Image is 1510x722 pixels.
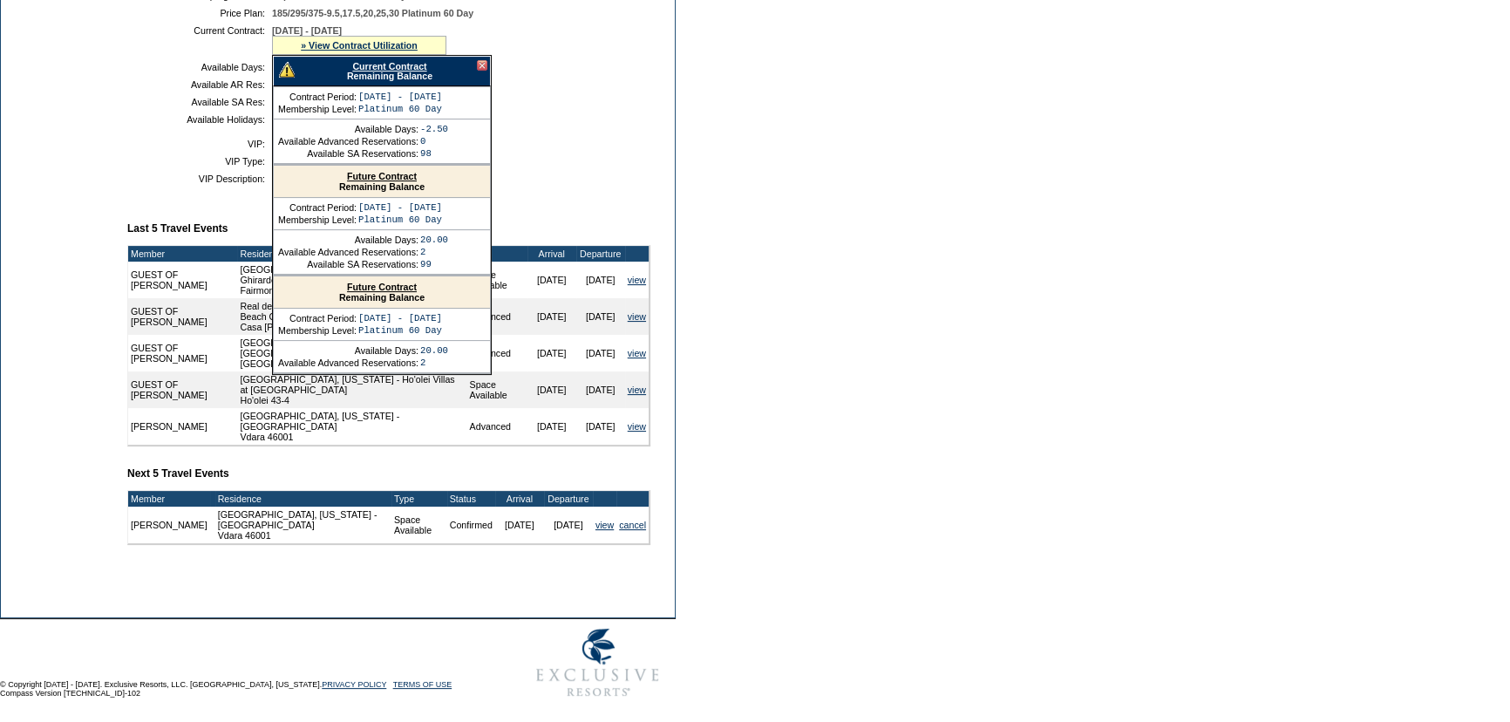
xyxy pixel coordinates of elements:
td: [DATE] [576,371,625,408]
a: Current Contract [352,61,426,72]
td: 20.00 [420,345,448,356]
td: 99 [420,259,448,269]
td: [DATE] - [DATE] [358,92,442,102]
td: [GEOGRAPHIC_DATA], [GEOGRAPHIC_DATA] - [GEOGRAPHIC_DATA] [GEOGRAPHIC_DATA] [GEOGRAPHIC_DATA] 304 [237,335,466,371]
td: 98 [420,148,448,159]
td: VIP: [134,139,265,149]
td: Member [128,491,210,507]
a: cancel [619,520,646,530]
td: Real del Mar, [GEOGRAPHIC_DATA] - Real del Mar Beach Club Casa [PERSON_NAME] [237,298,466,335]
td: GUEST OF [PERSON_NAME] [128,262,237,298]
td: Contract Period: [278,313,357,324]
a: view [628,421,646,432]
td: GUEST OF [PERSON_NAME] [128,298,237,335]
td: Available Days: [278,124,418,134]
td: [DATE] [576,335,625,371]
td: GUEST OF [PERSON_NAME] [128,371,237,408]
td: [DATE] [527,408,576,445]
td: [DATE] [527,371,576,408]
td: [GEOGRAPHIC_DATA], [US_STATE] - The Fairmont Ghirardelli Fairmont Ghirardelli 317 [237,262,466,298]
td: [DATE] [576,262,625,298]
td: 0 [420,136,448,146]
td: Type [391,491,447,507]
td: 2 [420,358,448,368]
td: Available Days: [134,62,265,72]
td: [DATE] [527,262,576,298]
td: Platinum 60 Day [358,215,442,225]
td: Residence [215,491,391,507]
td: Membership Level: [278,325,357,336]
td: [DATE] [527,335,576,371]
td: Platinum 60 Day [358,325,442,336]
a: PRIVACY POLICY [322,680,386,689]
img: Exclusive Resorts [520,619,676,706]
td: [GEOGRAPHIC_DATA], [US_STATE] - [GEOGRAPHIC_DATA] Vdara 46001 [215,507,391,543]
a: Future Contract [347,171,417,181]
a: view [628,311,646,322]
td: [DATE] [576,408,625,445]
td: Departure [544,491,593,507]
b: Last 5 Travel Events [127,222,228,235]
td: Price Plan: [134,8,265,18]
td: [DATE] - [DATE] [358,202,442,213]
td: Available Advanced Reservations: [278,136,418,146]
td: 2 [420,247,448,257]
td: Contract Period: [278,92,357,102]
div: Remaining Balance [273,56,491,86]
td: [GEOGRAPHIC_DATA], [US_STATE] - [GEOGRAPHIC_DATA] Vdara 46001 [237,408,466,445]
a: view [628,348,646,358]
td: Platinum 60 Day [358,104,442,114]
td: [DATE] [576,298,625,335]
a: view [628,385,646,395]
td: Type [467,246,527,262]
td: Space Available [467,262,527,298]
td: Available Advanced Reservations: [278,358,418,368]
td: [DATE] [495,507,544,543]
td: Advanced [467,298,527,335]
div: Remaining Balance [274,276,490,309]
b: Next 5 Travel Events [127,467,229,480]
td: [PERSON_NAME] [128,408,237,445]
td: Available Days: [278,345,418,356]
a: Future Contract [347,282,417,292]
td: Arrival [527,246,576,262]
td: Available Days: [278,235,418,245]
td: Membership Level: [278,215,357,225]
td: Space Available [391,507,447,543]
td: [DATE] - [DATE] [358,313,442,324]
td: Status [447,491,495,507]
td: VIP Type: [134,156,265,167]
td: Departure [576,246,625,262]
td: Arrival [495,491,544,507]
td: 20.00 [420,235,448,245]
td: VIP Description: [134,174,265,184]
td: [DATE] [527,298,576,335]
td: Advanced [467,335,527,371]
td: [GEOGRAPHIC_DATA], [US_STATE] - Ho'olei Villas at [GEOGRAPHIC_DATA] Ho'olei 43-4 [237,371,466,408]
td: Available AR Res: [134,79,265,90]
td: -2.50 [420,124,448,134]
td: Member [128,246,237,262]
a: » View Contract Utilization [301,40,418,51]
a: view [595,520,614,530]
td: [PERSON_NAME] [128,507,210,543]
td: Available Holidays: [134,114,265,125]
td: Available SA Reservations: [278,259,418,269]
img: There are insufficient days and/or tokens to cover this reservation [279,62,295,78]
td: Available Advanced Reservations: [278,247,418,257]
a: TERMS OF USE [393,680,452,689]
td: Available SA Reservations: [278,148,418,159]
a: view [628,275,646,285]
td: Confirmed [447,507,495,543]
td: Contract Period: [278,202,357,213]
td: Space Available [467,371,527,408]
span: 185/295/375-9.5,17.5,20,25,30 Platinum 60 Day [272,8,473,18]
td: Residence [237,246,466,262]
td: Available SA Res: [134,97,265,107]
td: Current Contract: [134,25,265,55]
td: [DATE] [544,507,593,543]
td: Membership Level: [278,104,357,114]
span: [DATE] - [DATE] [272,25,342,36]
td: Advanced [467,408,527,445]
div: Remaining Balance [274,166,490,198]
